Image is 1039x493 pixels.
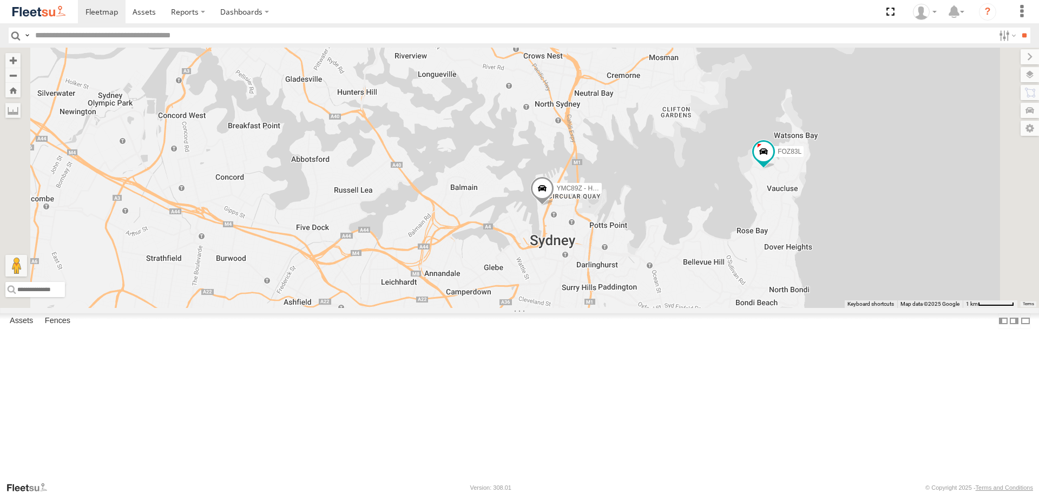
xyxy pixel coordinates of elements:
[5,83,21,97] button: Zoom Home
[1009,313,1020,329] label: Dock Summary Table to the Right
[976,484,1033,491] a: Terms and Conditions
[909,4,941,20] div: Piers Hill
[1023,301,1034,306] a: Terms (opens in new tab)
[23,28,31,43] label: Search Query
[4,314,38,329] label: Assets
[5,103,21,118] label: Measure
[998,313,1009,329] label: Dock Summary Table to the Left
[1020,313,1031,329] label: Hide Summary Table
[5,255,27,277] button: Drag Pegman onto the map to open Street View
[963,300,1017,308] button: Map scale: 1 km per 63 pixels
[470,484,511,491] div: Version: 308.01
[11,4,67,19] img: fleetsu-logo-horizontal.svg
[1021,121,1039,136] label: Map Settings
[995,28,1018,43] label: Search Filter Options
[556,185,605,193] span: YMC89Z - HiAce
[778,148,801,156] span: FOZ83L
[5,53,21,68] button: Zoom in
[40,314,76,329] label: Fences
[966,301,978,307] span: 1 km
[5,68,21,83] button: Zoom out
[979,3,996,21] i: ?
[900,301,959,307] span: Map data ©2025 Google
[925,484,1033,491] div: © Copyright 2025 -
[6,482,56,493] a: Visit our Website
[847,300,894,308] button: Keyboard shortcuts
